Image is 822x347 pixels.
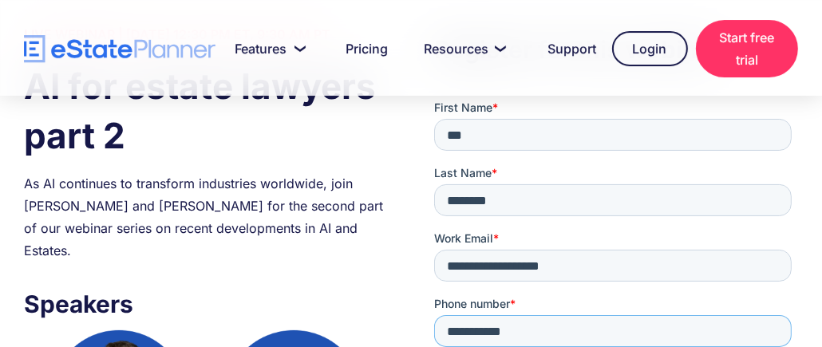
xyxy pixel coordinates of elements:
a: home [24,35,215,63]
a: Support [528,33,603,65]
div: As AI continues to transform industries worldwide, join [PERSON_NAME] and [PERSON_NAME] for the s... [24,172,388,262]
h3: Speakers [24,286,388,322]
h1: AI for estate lawyers part 2 [24,61,388,160]
a: Login [612,31,688,66]
a: Resources [405,33,520,65]
a: Pricing [326,33,397,65]
a: Features [215,33,318,65]
a: Start free trial [696,20,798,77]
